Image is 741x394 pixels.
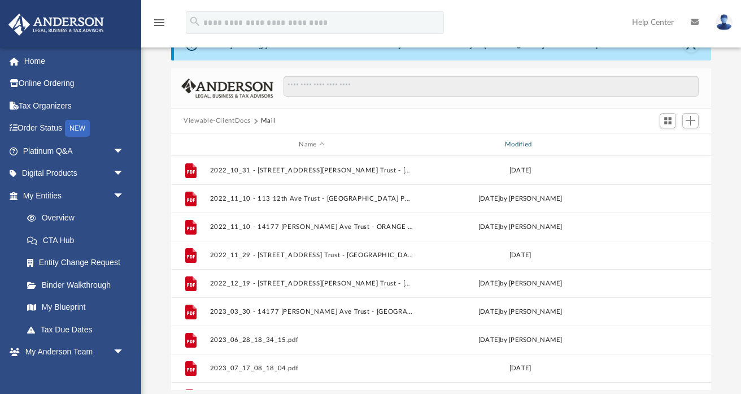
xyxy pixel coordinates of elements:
[8,72,141,95] a: Online Ordering
[682,113,699,129] button: Add
[210,252,414,259] button: 2022_11_29 - [STREET_ADDRESS] Trust - [GEOGRAPHIC_DATA] Property Appraiser.pdf
[171,156,711,391] div: grid
[210,365,414,372] button: 2023_07_17_08_18_04.pdf
[419,250,622,261] div: [DATE]
[113,140,136,163] span: arrow_drop_down
[210,195,414,202] button: 2022_11_10 - 113 12th Ave Trust - [GEOGRAPHIC_DATA] PROPERTY APPRAISAL.pdf
[8,162,141,185] a: Digital Productsarrow_drop_down
[5,14,107,36] img: Anderson Advisors Platinum Portal
[419,307,622,317] div: [DATE] by [PERSON_NAME]
[418,140,622,150] div: Modified
[716,14,733,31] img: User Pic
[8,184,141,207] a: My Entitiesarrow_drop_down
[176,140,204,150] div: id
[16,296,136,319] a: My Blueprint
[660,113,677,129] button: Switch to Grid View
[210,308,414,315] button: 2023_03_30 - 14177 [PERSON_NAME] Ave Trust - [GEOGRAPHIC_DATA] Property Appraiser.pdf
[113,184,136,207] span: arrow_drop_down
[261,116,276,126] button: Mail
[627,140,706,150] div: id
[210,336,414,344] button: 2023_06_28_18_34_15.pdf
[419,166,622,176] div: [DATE]
[284,76,699,97] input: Search files and folders
[419,335,622,345] div: [DATE] by [PERSON_NAME]
[16,207,141,230] a: Overview
[210,223,414,231] button: 2022_11_10 - 14177 [PERSON_NAME] Ave Trust - ORANGE COUNTY TAX COLLECTOR.pdf
[189,15,201,28] i: search
[210,167,414,174] button: 2022_10_31 - [STREET_ADDRESS][PERSON_NAME] Trust - [GEOGRAPHIC_DATA] Property Appraiser.pdf
[210,280,414,287] button: 2022_12_19 - [STREET_ADDRESS][PERSON_NAME] Trust - [GEOGRAPHIC_DATA] Property Appraiser.pdf
[8,140,141,162] a: Platinum Q&Aarrow_drop_down
[16,229,141,252] a: CTA Hub
[113,341,136,364] span: arrow_drop_down
[152,16,166,29] i: menu
[419,194,622,204] div: [DATE] by [PERSON_NAME]
[152,21,166,29] a: menu
[184,116,250,126] button: Viewable-ClientDocs
[16,274,141,296] a: Binder Walkthrough
[8,117,141,140] a: Order StatusNEW
[16,318,141,341] a: Tax Due Dates
[8,341,136,363] a: My Anderson Teamarrow_drop_down
[8,50,141,72] a: Home
[113,162,136,185] span: arrow_drop_down
[16,252,141,274] a: Entity Change Request
[210,140,413,150] div: Name
[65,120,90,137] div: NEW
[419,363,622,374] div: [DATE]
[419,279,622,289] div: [DATE] by [PERSON_NAME]
[484,40,544,49] a: [DOMAIN_NAME]
[419,222,622,232] div: [DATE] by [PERSON_NAME]
[8,94,141,117] a: Tax Organizers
